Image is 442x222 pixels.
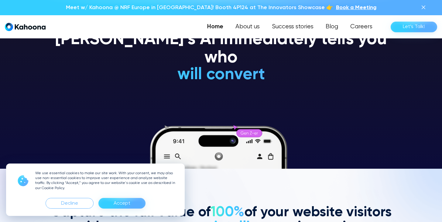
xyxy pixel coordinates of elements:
[320,21,344,33] a: Blog
[35,171,177,191] p: We use essential cookies to make our site work. With your consent, we may also use non-essential ...
[48,31,394,67] h1: [PERSON_NAME]’s AI immediately tells you who
[211,205,244,219] span: 100%
[46,198,94,209] div: Decline
[336,5,376,10] span: Book a Meeting
[229,21,266,33] a: About us
[201,21,229,33] a: Home
[132,66,310,84] h1: is a loyal customer
[241,132,258,135] g: Gen Z-er
[98,198,146,209] div: Accept
[5,23,46,31] a: home
[61,199,78,208] div: Decline
[336,4,376,12] a: Book a Meeting
[114,199,130,208] div: Accept
[391,22,437,32] a: Let’s Talk!
[403,22,425,32] div: Let’s Talk!
[266,21,320,33] a: Success stories
[344,21,379,33] a: Careers
[132,84,310,102] h1: will convert
[66,4,333,12] p: Meet w/ Kahoona @ NRF Europe in [GEOGRAPHIC_DATA]! Booth 4P124 at The Innovators Showcase 👉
